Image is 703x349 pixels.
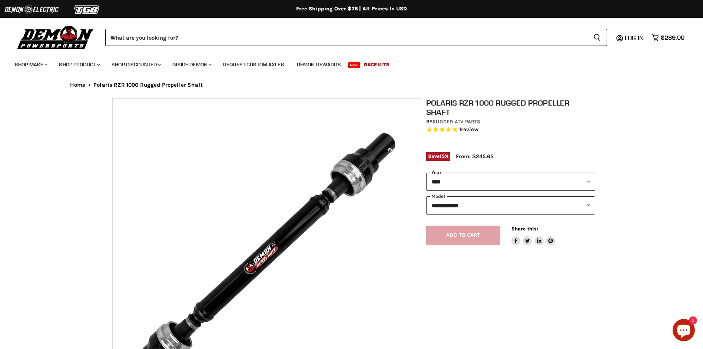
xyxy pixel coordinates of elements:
ul: Main menu [9,54,683,72]
span: $289.00 [661,34,684,41]
div: Free Shipping Over $75 | All Prices In USD [55,6,648,12]
img: Demon Powersports [15,24,96,50]
span: 15 [440,153,444,159]
a: $289.00 [648,32,688,43]
span: review [461,126,478,133]
div: by [426,118,595,126]
a: Rugged ATV Parts [432,119,480,125]
a: Shop Discounted [106,57,165,72]
span: Log in [625,34,644,41]
a: Request Custom Axles [218,57,290,72]
a: Home [70,82,86,88]
a: Race Kits [358,57,395,72]
img: Demon Electric Logo 2 [4,3,59,17]
span: Save % [426,152,450,160]
a: Demon Rewards [291,57,346,72]
img: TGB Logo 2 [59,3,115,17]
form: Product [105,29,607,46]
a: Inside Demon [167,57,216,72]
h1: Polaris RZR 1000 Rugged Propeller Shaft [426,98,595,117]
nav: Breadcrumbs [55,82,648,88]
span: From: $245.65 [456,153,494,160]
input: When autocomplete results are available use up and down arrows to review and enter to select [105,29,587,46]
span: Polaris RZR 1000 Rugged Propeller Shaft [93,82,203,88]
span: 1 reviews [459,126,478,133]
a: Shop Make [9,57,52,72]
button: Search [587,29,607,46]
a: Log in [621,34,648,41]
span: New! [348,62,361,68]
aside: Share this: [511,226,556,245]
span: Rated 5.0 out of 5 stars 1 reviews [426,126,595,134]
select: modal-name [426,196,595,215]
span: Share this: [511,226,538,232]
a: Shop Product [53,57,105,72]
inbox-online-store-chat: Shopify online store chat [670,319,697,343]
select: year [426,173,595,191]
